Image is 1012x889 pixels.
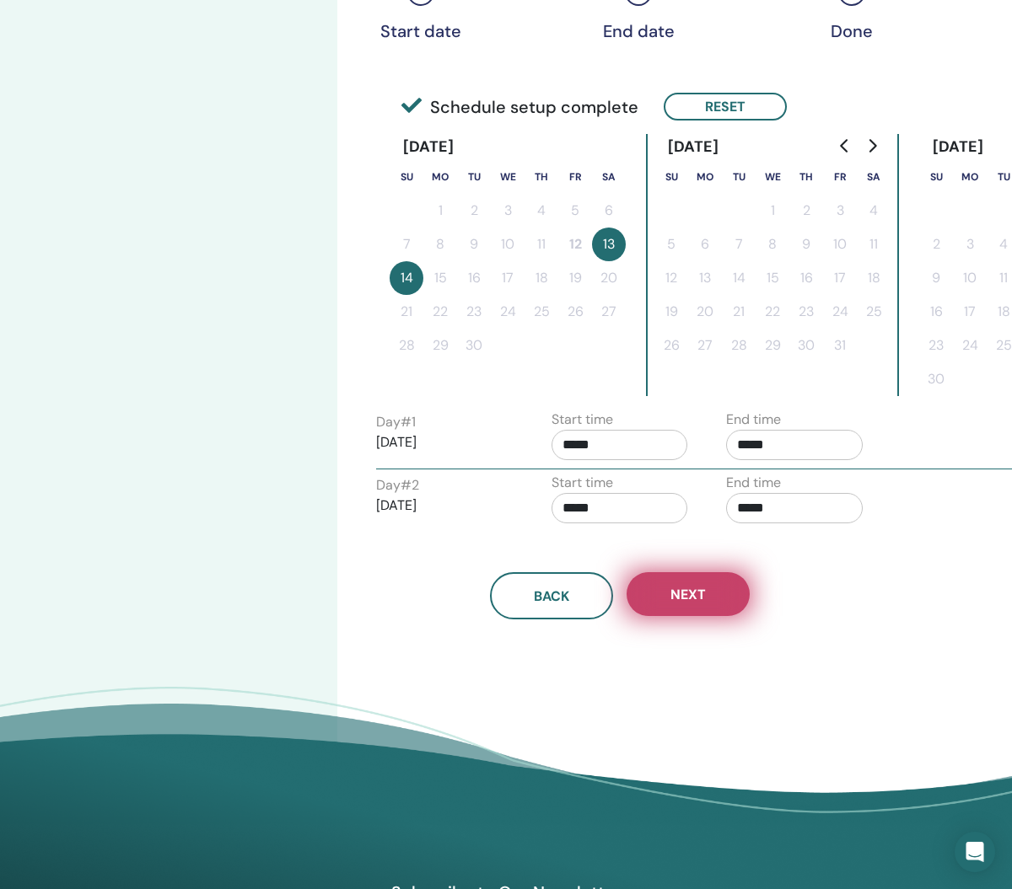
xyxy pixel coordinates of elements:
[592,261,626,295] button: 20
[491,261,525,295] button: 17
[390,228,423,261] button: 7
[832,129,859,163] button: Go to previous month
[491,160,525,194] th: Wednesday
[789,228,823,261] button: 9
[379,21,463,41] div: Start date
[491,295,525,329] button: 24
[592,228,626,261] button: 13
[423,228,457,261] button: 8
[558,160,592,194] th: Friday
[953,329,987,362] button: 24
[722,228,756,261] button: 7
[789,160,823,194] th: Thursday
[423,295,457,329] button: 22
[919,295,953,329] button: 16
[654,228,688,261] button: 5
[823,228,857,261] button: 10
[558,228,592,261] button: 12
[654,261,688,295] button: 12
[789,329,823,362] button: 30
[457,194,491,228] button: 2
[670,586,706,603] span: Next
[823,194,857,228] button: 3
[592,295,626,329] button: 27
[756,295,789,329] button: 22
[722,160,756,194] th: Tuesday
[525,228,558,261] button: 11
[654,329,688,362] button: 26
[525,160,558,194] th: Thursday
[423,194,457,228] button: 1
[552,410,613,430] label: Start time
[726,473,781,493] label: End time
[376,495,513,516] p: [DATE]
[376,475,419,495] label: Day # 2
[955,832,995,872] div: Open Intercom Messenger
[491,228,525,261] button: 10
[919,261,953,295] button: 9
[627,572,750,616] button: Next
[756,329,789,362] button: 29
[596,21,681,41] div: End date
[823,160,857,194] th: Friday
[823,329,857,362] button: 31
[525,295,558,329] button: 25
[919,134,998,160] div: [DATE]
[953,160,987,194] th: Monday
[857,160,891,194] th: Saturday
[688,295,722,329] button: 20
[558,194,592,228] button: 5
[552,473,613,493] label: Start time
[390,329,423,362] button: 28
[756,194,789,228] button: 1
[376,412,416,432] label: Day # 1
[756,160,789,194] th: Wednesday
[859,129,885,163] button: Go to next month
[390,261,423,295] button: 14
[810,21,894,41] div: Done
[491,194,525,228] button: 3
[390,134,468,160] div: [DATE]
[423,160,457,194] th: Monday
[789,261,823,295] button: 16
[722,295,756,329] button: 21
[857,295,891,329] button: 25
[558,261,592,295] button: 19
[756,228,789,261] button: 8
[857,228,891,261] button: 11
[823,261,857,295] button: 17
[688,160,722,194] th: Monday
[688,228,722,261] button: 6
[919,329,953,362] button: 23
[390,160,423,194] th: Sunday
[457,295,491,329] button: 23
[457,329,491,362] button: 30
[953,295,987,329] button: 17
[919,228,953,261] button: 2
[756,261,789,295] button: 15
[457,261,491,295] button: 16
[664,93,787,120] button: Reset
[654,160,688,194] th: Sunday
[376,432,513,453] p: [DATE]
[490,572,613,619] button: Back
[654,134,733,160] div: [DATE]
[789,194,823,228] button: 2
[722,261,756,295] button: 14
[953,261,987,295] button: 10
[401,94,638,120] span: Schedule setup complete
[857,194,891,228] button: 4
[457,228,491,261] button: 9
[592,160,626,194] th: Saturday
[726,410,781,430] label: End time
[722,329,756,362] button: 28
[823,295,857,329] button: 24
[534,587,569,605] span: Back
[423,261,457,295] button: 15
[558,295,592,329] button: 26
[688,329,722,362] button: 27
[789,295,823,329] button: 23
[857,261,891,295] button: 18
[390,295,423,329] button: 21
[688,261,722,295] button: 13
